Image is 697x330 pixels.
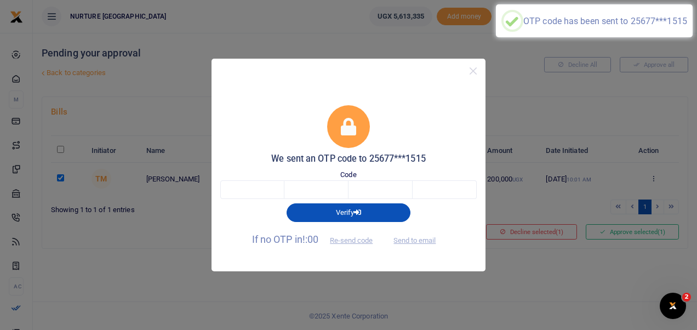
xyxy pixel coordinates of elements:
button: Close [465,63,481,79]
span: 2 [682,293,691,301]
h5: We sent an OTP code to 25677***1515 [220,153,477,164]
span: !:00 [302,234,318,245]
iframe: Intercom live chat [660,293,686,319]
span: If no OTP in [252,234,382,245]
div: OTP code has been sent to 25677***1515 [523,16,687,26]
label: Code [340,169,356,180]
button: Verify [287,203,410,222]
